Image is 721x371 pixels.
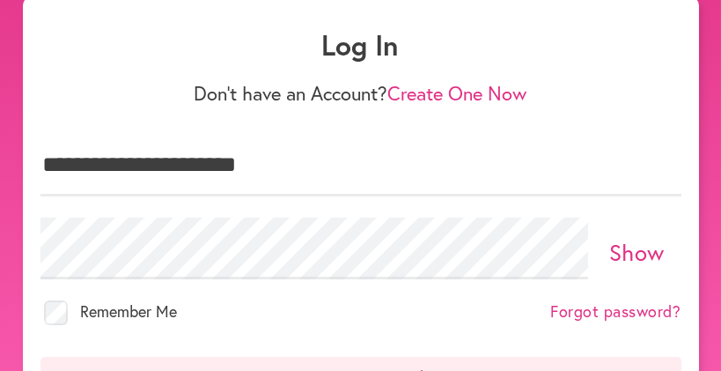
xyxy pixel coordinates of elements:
a: Show [609,237,665,267]
span: Remember Me [80,301,177,322]
a: Create One Now [388,80,527,106]
h1: Log In [40,28,681,62]
p: Don't have an Account? [40,82,681,105]
a: Forgot password? [551,302,681,322]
